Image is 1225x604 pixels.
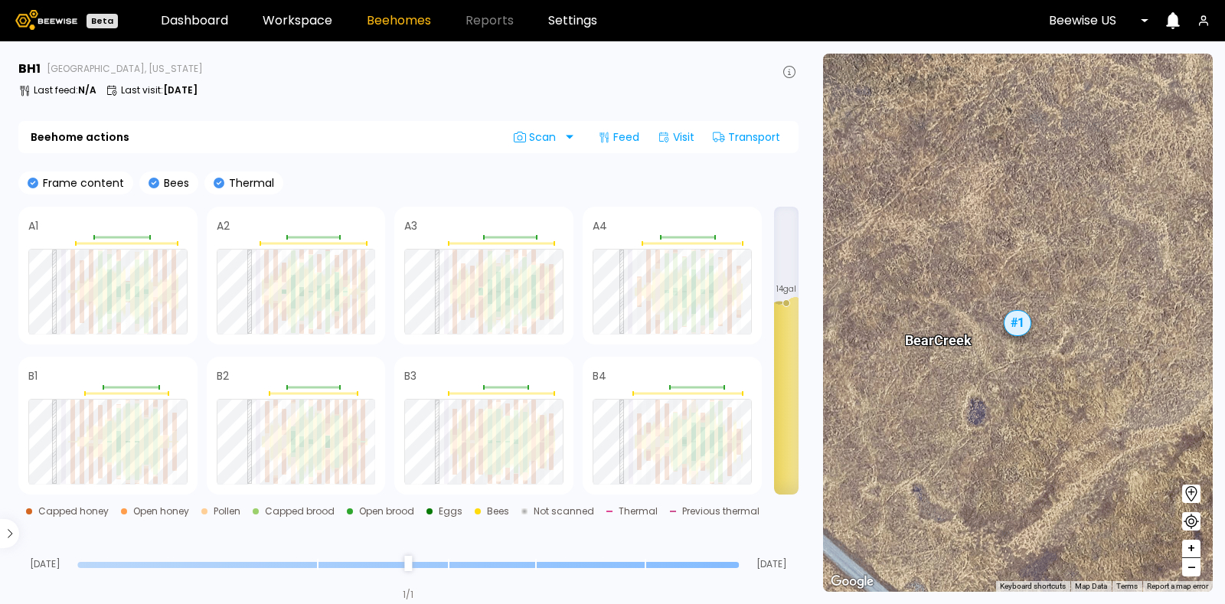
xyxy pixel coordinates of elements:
[487,507,509,516] div: Bees
[15,10,77,30] img: Beewise logo
[403,588,413,602] div: 1 / 1
[465,15,514,27] span: Reports
[404,220,417,231] h4: A3
[707,125,786,149] div: Transport
[38,507,109,516] div: Capped honey
[28,220,38,231] h4: A1
[1075,581,1107,592] button: Map Data
[18,560,71,569] span: [DATE]
[593,220,607,231] h4: A4
[87,14,118,28] div: Beta
[263,15,332,27] a: Workspace
[1000,581,1066,592] button: Keyboard shortcuts
[121,86,198,95] p: Last visit :
[161,15,228,27] a: Dashboard
[746,560,799,569] span: [DATE]
[265,507,335,516] div: Capped brood
[1187,539,1196,558] span: +
[31,132,129,142] b: Beehome actions
[1182,558,1200,576] button: –
[1147,582,1208,590] a: Report a map error
[38,178,124,188] p: Frame content
[776,286,796,293] span: 14 gal
[592,125,645,149] div: Feed
[28,371,38,381] h4: B1
[217,371,229,381] h4: B2
[1187,558,1196,577] span: –
[214,507,240,516] div: Pollen
[682,507,759,516] div: Previous thermal
[359,507,414,516] div: Open brood
[439,507,462,516] div: Eggs
[514,131,561,143] span: Scan
[34,86,96,95] p: Last feed :
[367,15,431,27] a: Beehomes
[1116,582,1138,590] a: Terms (opens in new tab)
[163,83,198,96] b: [DATE]
[78,83,96,96] b: N/A
[159,178,189,188] p: Bees
[827,572,877,592] img: Google
[1182,540,1200,558] button: +
[619,507,658,516] div: Thermal
[534,507,594,516] div: Not scanned
[593,371,606,381] h4: B4
[652,125,701,149] div: Visit
[1004,310,1032,336] div: # 1
[18,63,41,75] h3: BH 1
[133,507,189,516] div: Open honey
[905,316,972,348] div: Bear Creek
[47,64,203,73] span: [GEOGRAPHIC_DATA], [US_STATE]
[548,15,597,27] a: Settings
[224,178,274,188] p: Thermal
[217,220,230,231] h4: A2
[404,371,416,381] h4: B3
[827,572,877,592] a: Open this area in Google Maps (opens a new window)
